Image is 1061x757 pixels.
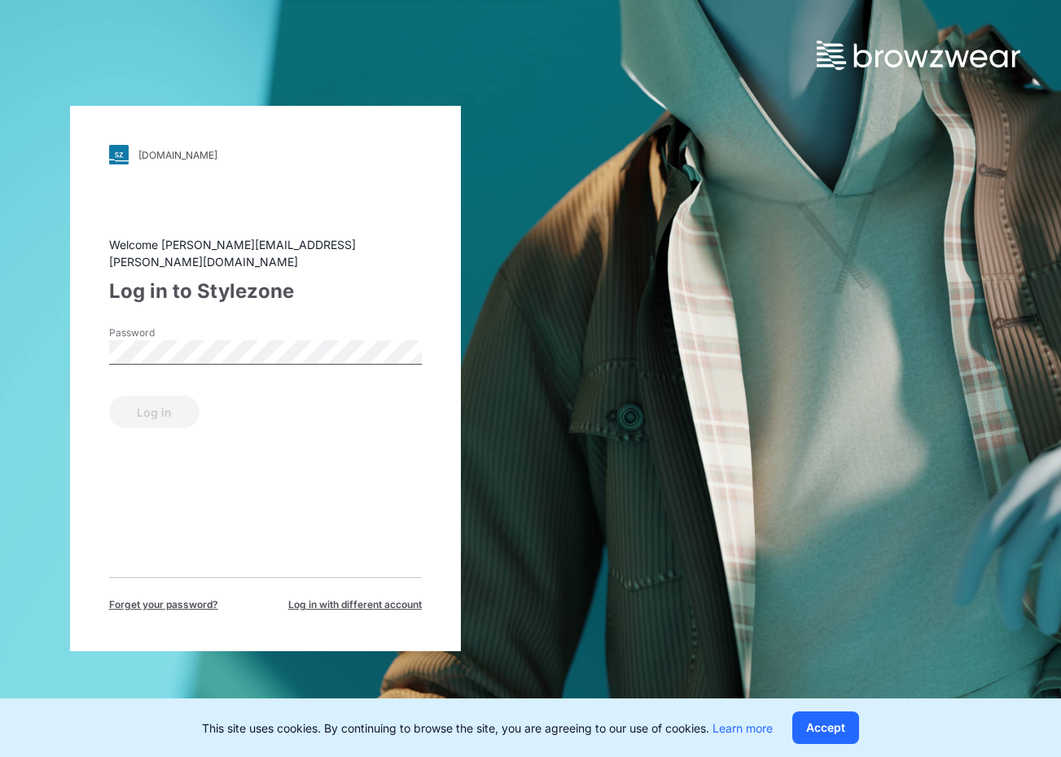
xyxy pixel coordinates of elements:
[792,711,859,744] button: Accept
[109,326,223,340] label: Password
[288,597,422,612] span: Log in with different account
[712,721,773,735] a: Learn more
[202,720,773,737] p: This site uses cookies. By continuing to browse the site, you are agreeing to our use of cookies.
[138,149,217,161] div: [DOMAIN_NAME]
[109,145,129,164] img: svg+xml;base64,PHN2ZyB3aWR0aD0iMjgiIGhlaWdodD0iMjgiIHZpZXdCb3g9IjAgMCAyOCAyOCIgZmlsbD0ibm9uZSIgeG...
[817,41,1020,70] img: browzwear-logo.73288ffb.svg
[109,145,422,164] a: [DOMAIN_NAME]
[109,277,422,306] div: Log in to Stylezone
[109,236,422,270] div: Welcome [PERSON_NAME][EMAIL_ADDRESS][PERSON_NAME][DOMAIN_NAME]
[109,597,218,612] span: Forget your password?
